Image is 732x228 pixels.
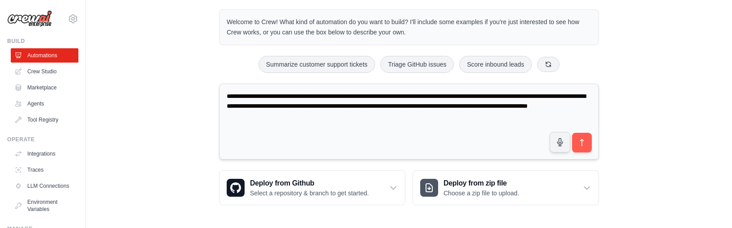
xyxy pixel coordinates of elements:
p: Welcome to Crew! What kind of automation do you want to build? I'll include some examples if you'... [227,17,591,38]
a: Integrations [11,147,78,161]
h3: Deploy from zip file [444,178,519,189]
a: Environment Variables [11,195,78,216]
p: Select a repository & branch to get started. [250,189,369,198]
img: Logo [7,10,52,27]
button: Score inbound leads [459,56,532,73]
a: Marketplace [11,80,78,95]
button: Summarize customer support tickets [258,56,375,73]
a: Agents [11,97,78,111]
a: Automations [11,48,78,63]
h3: Deploy from Github [250,178,369,189]
a: Crew Studio [11,64,78,79]
a: Traces [11,163,78,177]
a: Tool Registry [11,113,78,127]
p: Choose a zip file to upload. [444,189,519,198]
div: Operate [7,136,78,143]
a: LLM Connections [11,179,78,193]
button: Triage GitHub issues [380,56,454,73]
div: Build [7,38,78,45]
iframe: Chat Widget [687,185,732,228]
